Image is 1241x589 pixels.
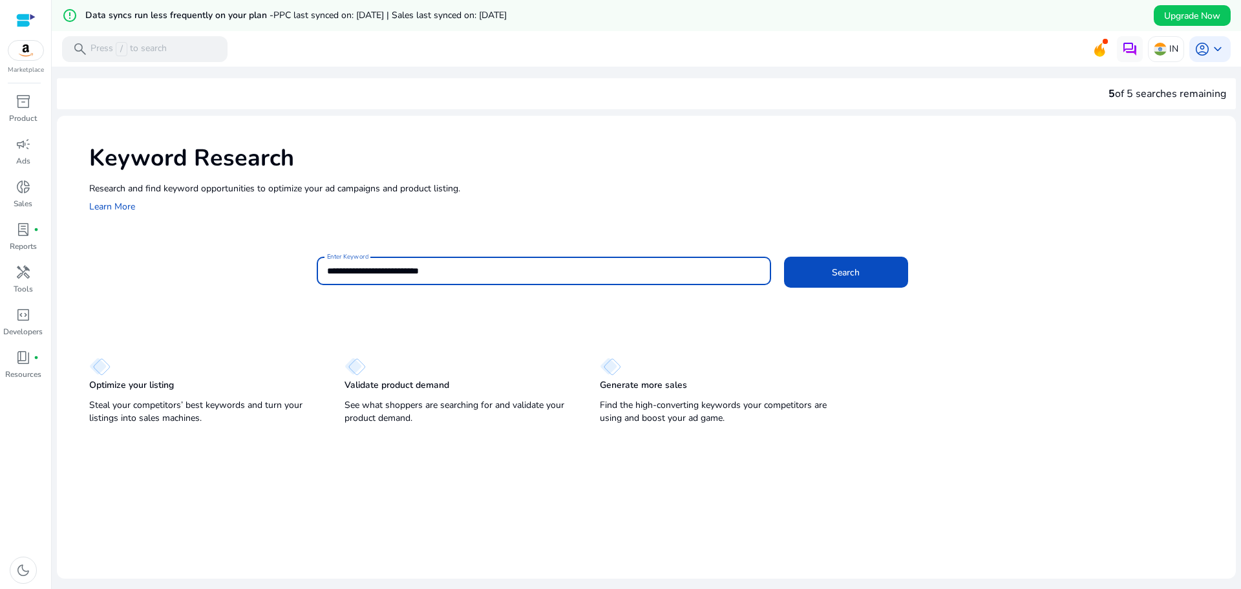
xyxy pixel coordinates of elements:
p: Resources [5,369,41,380]
span: lab_profile [16,222,31,237]
h1: Keyword Research [89,144,1223,172]
div: of 5 searches remaining [1108,86,1226,102]
span: 5 [1108,87,1115,101]
a: Learn More [89,200,135,213]
h5: Data syncs run less frequently on your plan - [85,10,507,21]
p: Optimize your listing [89,379,174,392]
mat-label: Enter Keyword [327,252,368,261]
span: / [116,42,127,56]
p: Validate product demand [345,379,449,392]
p: IN [1169,37,1178,60]
span: donut_small [16,179,31,195]
span: campaign [16,136,31,152]
span: account_circle [1194,41,1210,57]
span: Upgrade Now [1164,9,1220,23]
span: book_4 [16,350,31,365]
img: in.svg [1154,43,1167,56]
button: Search [784,257,908,288]
span: PPC last synced on: [DATE] | Sales last synced on: [DATE] [273,9,507,21]
span: dark_mode [16,562,31,578]
p: Steal your competitors’ best keywords and turn your listings into sales machines. [89,399,319,425]
button: Upgrade Now [1154,5,1231,26]
span: code_blocks [16,307,31,323]
p: Product [9,112,37,124]
p: Research and find keyword opportunities to optimize your ad campaigns and product listing. [89,182,1223,195]
span: inventory_2 [16,94,31,109]
span: fiber_manual_record [34,227,39,232]
span: search [72,41,88,57]
span: keyboard_arrow_down [1210,41,1225,57]
mat-icon: error_outline [62,8,78,23]
img: diamond.svg [345,358,366,376]
p: Press to search [90,42,167,56]
img: diamond.svg [89,358,111,376]
p: Tools [14,283,33,295]
p: Ads [16,155,30,167]
img: diamond.svg [600,358,621,376]
p: Marketplace [8,65,44,75]
span: Search [832,266,860,279]
p: Find the high-converting keywords your competitors are using and boost your ad game. [600,399,829,425]
span: fiber_manual_record [34,355,39,360]
p: Generate more sales [600,379,687,392]
p: Sales [14,198,32,209]
img: amazon.svg [8,41,43,60]
p: Reports [10,241,37,252]
p: See what shoppers are searching for and validate your product demand. [345,399,574,425]
p: Developers [3,326,43,337]
span: handyman [16,264,31,280]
